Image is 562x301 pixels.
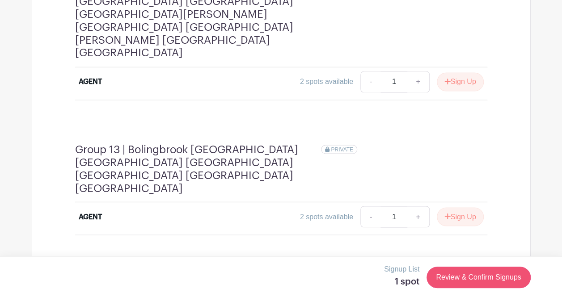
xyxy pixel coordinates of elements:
[437,207,484,226] button: Sign Up
[360,206,381,227] a: -
[384,276,419,287] h5: 1 spot
[437,72,484,91] button: Sign Up
[427,267,530,288] a: Review & Confirm Signups
[300,211,353,222] div: 2 spots available
[331,146,353,152] span: PRIVATE
[360,71,381,92] a: -
[300,76,353,87] div: 2 spots available
[407,206,429,227] a: +
[79,76,102,87] div: AGENT
[75,143,321,194] h4: Group 13 | Bolingbrook [GEOGRAPHIC_DATA] [GEOGRAPHIC_DATA] [GEOGRAPHIC_DATA] [GEOGRAPHIC_DATA] [G...
[407,71,429,92] a: +
[384,264,419,275] p: Signup List
[79,211,102,222] div: AGENT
